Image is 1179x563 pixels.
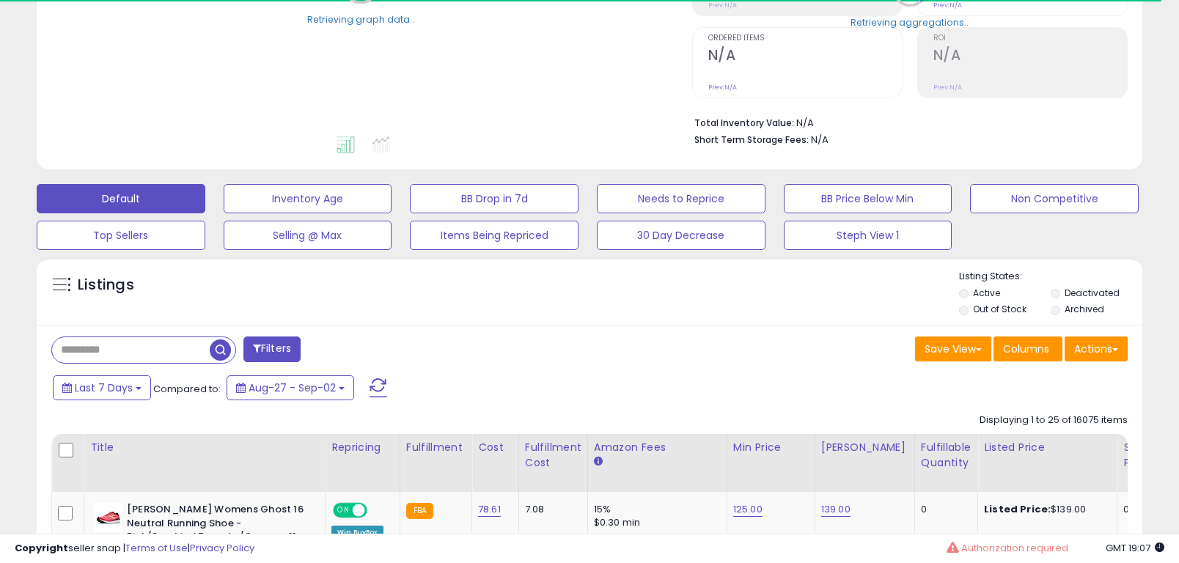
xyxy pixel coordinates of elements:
div: seller snap | | [15,542,254,556]
a: Terms of Use [125,541,188,555]
span: Compared to: [153,382,221,396]
button: BB Price Below Min [784,184,952,213]
label: Deactivated [1065,287,1120,299]
a: 78.61 [478,502,501,517]
a: Privacy Policy [190,541,254,555]
a: 125.00 [733,502,763,517]
button: Selling @ Max [224,221,392,250]
p: Listing States: [959,270,1143,284]
div: Retrieving aggregations.. [851,15,969,29]
button: Actions [1065,336,1128,361]
span: Columns [1003,342,1049,356]
span: ON [334,504,353,517]
button: Top Sellers [37,221,205,250]
label: Out of Stock [973,303,1026,315]
button: Inventory Age [224,184,392,213]
div: Ship Price [1123,440,1153,471]
span: OFF [365,504,389,517]
h5: Listings [78,275,134,295]
div: 15% [594,503,716,516]
b: Listed Price: [984,502,1051,516]
button: BB Drop in 7d [410,184,579,213]
div: Cost [478,440,513,455]
button: Filters [243,336,301,362]
div: 0 [921,503,966,516]
span: Aug-27 - Sep-02 [249,380,336,395]
div: $0.30 min [594,516,716,529]
b: [PERSON_NAME] Womens Ghost 16 Neutral Running Shoe - Pink/Sundried Tomato/Cream - 11 Medium [127,503,305,561]
strong: Copyright [15,541,68,555]
div: Retrieving graph data.. [307,12,414,26]
span: 2025-09-10 19:07 GMT [1106,541,1164,555]
small: FBA [406,503,433,519]
button: 30 Day Decrease [597,221,765,250]
div: $139.00 [984,503,1106,516]
div: Fulfillable Quantity [921,440,972,471]
div: 0.00 [1123,503,1147,516]
button: Last 7 Days [53,375,151,400]
div: Fulfillment Cost [525,440,581,471]
button: Save View [915,336,991,361]
div: Listed Price [984,440,1111,455]
div: Displaying 1 to 25 of 16075 items [980,413,1128,427]
label: Archived [1065,303,1104,315]
img: 31eEhYBRQ9L._SL40_.jpg [94,503,123,532]
button: Items Being Repriced [410,221,579,250]
a: 139.00 [821,502,851,517]
div: [PERSON_NAME] [821,440,908,455]
button: Aug-27 - Sep-02 [227,375,354,400]
button: Columns [993,336,1062,361]
button: Steph View 1 [784,221,952,250]
div: 7.08 [525,503,576,516]
span: Last 7 Days [75,380,133,395]
label: Active [973,287,1000,299]
div: Repricing [331,440,394,455]
button: Needs to Reprice [597,184,765,213]
button: Default [37,184,205,213]
button: Non Competitive [970,184,1139,213]
div: Title [90,440,319,455]
div: Amazon Fees [594,440,721,455]
div: Min Price [733,440,809,455]
div: Fulfillment [406,440,466,455]
small: Amazon Fees. [594,455,603,468]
